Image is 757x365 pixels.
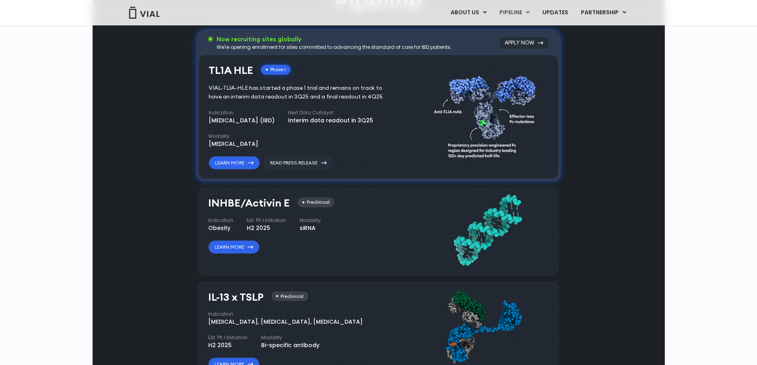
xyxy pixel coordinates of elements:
[209,140,258,148] div: [MEDICAL_DATA]
[209,84,394,101] div: VIAL-TL1A-HLE has started a phase 1 trial and remains on track to have an interim data readout in...
[209,109,275,116] h4: Indication
[434,61,540,170] img: TL1A antibody diagram.
[209,65,253,76] h3: TL1A HLE
[208,311,363,318] h4: Indication
[300,224,321,232] div: siRNA
[209,133,258,140] h4: Modality
[261,341,319,350] div: Bi-specific antibody
[247,224,286,232] div: H2 2025
[208,240,259,254] a: Learn More
[208,334,248,341] h4: Est. Ph I Initiation
[300,217,321,224] h4: Modality
[498,36,550,50] a: Apply Now
[208,318,363,326] div: [MEDICAL_DATA], [MEDICAL_DATA], [MEDICAL_DATA]
[536,6,574,19] a: UPDATES
[288,109,373,116] h4: Next Data Catalyst
[208,224,233,232] div: Obesity
[209,156,260,170] a: Learn More
[444,6,493,19] a: ABOUT USMenu Toggle
[261,65,290,75] div: Phase I
[298,197,335,207] div: Preclinical
[217,35,451,44] h3: Now recruiting sites globally
[493,6,536,19] a: PIPELINEMenu Toggle
[247,217,286,224] h4: Est. Ph I Initiation
[208,292,263,303] h3: IL-13 x TSLP
[264,156,333,170] a: Read Press Release
[271,292,308,301] div: Preclinical
[261,334,319,341] h4: Modality
[208,217,233,224] h4: Indication
[217,44,451,51] div: We're opening enrollment for sites committed to advancing the standard of care for IBD patients.
[208,341,248,350] div: H2 2025
[208,197,290,209] h3: INHBE/Activin E
[128,7,160,19] img: Vial Logo
[575,6,633,19] a: PARTNERSHIPMenu Toggle
[209,116,275,125] div: [MEDICAL_DATA] (IBD)
[288,116,373,125] div: Interim data readout in 3Q25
